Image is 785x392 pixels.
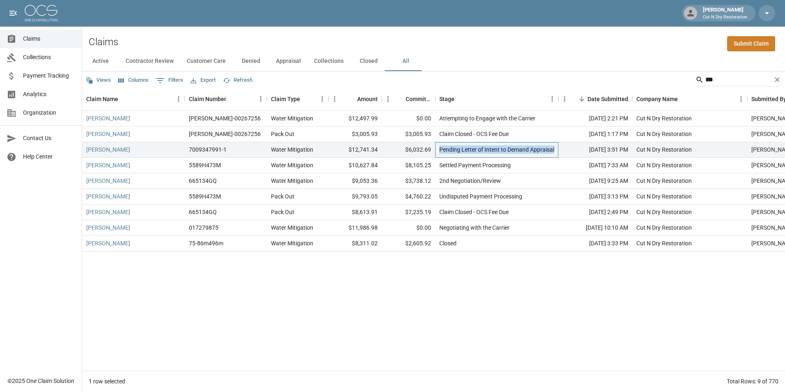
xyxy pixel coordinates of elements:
[558,111,632,127] div: [DATE] 2:21 PM
[23,90,75,99] span: Analytics
[558,205,632,220] div: [DATE] 2:49 PM
[636,239,692,247] div: Cut N Dry Restoration
[271,177,313,185] div: Water Mitigation
[116,74,151,87] button: Select columns
[558,142,632,158] div: [DATE] 3:51 PM
[118,93,130,105] button: Sort
[89,377,125,385] div: 1 row selected
[394,93,406,105] button: Sort
[316,93,328,105] button: Menu
[357,88,378,111] div: Amount
[546,93,558,105] button: Menu
[5,5,21,21] button: open drawer
[82,51,785,71] div: dynamic tabs
[189,114,261,122] div: caho-00267256
[771,74,783,86] button: Clear
[119,51,180,71] button: Contractor Review
[308,51,350,71] button: Collections
[632,88,747,111] div: Company Name
[86,130,130,138] a: [PERSON_NAME]
[636,161,692,169] div: Cut N Dry Restoration
[382,158,435,173] div: $8,105.25
[328,236,382,251] div: $8,311.02
[328,127,382,142] div: $3,005.93
[267,88,328,111] div: Claim Type
[188,74,218,87] button: Export
[328,93,341,105] button: Menu
[328,220,382,236] div: $11,986.98
[328,189,382,205] div: $9,793.05
[86,208,130,216] a: [PERSON_NAME]
[269,51,308,71] button: Appraisal
[439,88,454,111] div: Stage
[382,111,435,127] div: $0.00
[86,161,130,169] a: [PERSON_NAME]
[271,239,313,247] div: Water Mitigation
[271,145,313,154] div: Water Mitigation
[255,93,267,105] button: Menu
[727,36,775,51] a: Submit Claim
[703,14,747,21] p: Cut N Dry Restoration
[387,51,424,71] button: All
[382,220,435,236] div: $0.00
[271,130,294,138] div: Pack Out
[636,114,692,122] div: Cut N Dry Restoration
[23,53,75,62] span: Collections
[454,93,466,105] button: Sort
[25,5,57,21] img: ocs-logo-white-transparent.png
[271,88,300,111] div: Claim Type
[180,51,232,71] button: Customer Care
[439,224,510,232] div: Negotiating with the Carrier
[154,74,185,87] button: Show filters
[382,93,394,105] button: Menu
[189,88,226,111] div: Claim Number
[328,205,382,220] div: $8,613.91
[558,158,632,173] div: [DATE] 7:33 AM
[558,173,632,189] div: [DATE] 9:25 AM
[700,6,751,21] div: [PERSON_NAME]
[558,220,632,236] div: [DATE] 10:10 AM
[82,88,185,111] div: Claim Name
[328,173,382,189] div: $9,053.36
[636,130,692,138] div: Cut N Dry Restoration
[23,71,75,80] span: Payment Tracking
[439,161,511,169] div: Settled Payment Processing
[439,239,457,247] div: Closed
[232,51,269,71] button: Denied
[189,192,221,201] div: 5589H473M
[382,173,435,189] div: $3,738.12
[636,145,692,154] div: Cut N Dry Restoration
[82,51,119,71] button: Active
[382,189,435,205] div: $4,760.22
[86,88,118,111] div: Claim Name
[89,36,118,48] h2: Claims
[84,74,113,87] button: Views
[86,114,130,122] a: [PERSON_NAME]
[576,93,588,105] button: Sort
[636,192,692,201] div: Cut N Dry Restoration
[439,114,535,122] div: Attempting to Engage with the Carrier
[439,130,509,138] div: Claim Closed - OCS Fee Due
[328,111,382,127] div: $12,497.99
[189,161,221,169] div: 5589H473M
[558,127,632,142] div: [DATE] 1:17 PM
[271,192,294,201] div: Pack Out
[271,224,313,232] div: Water Mitigation
[636,224,692,232] div: Cut N Dry Restoration
[189,224,218,232] div: 017279875
[185,88,267,111] div: Claim Number
[23,108,75,117] span: Organization
[406,88,431,111] div: Committed Amount
[189,208,217,216] div: 665134GQ
[271,114,313,122] div: Water Mitigation
[221,74,255,87] button: Refresh
[172,93,185,105] button: Menu
[558,236,632,251] div: [DATE] 3:33 PM
[86,177,130,185] a: [PERSON_NAME]
[7,377,74,385] div: © 2025 One Claim Solution
[636,88,678,111] div: Company Name
[189,130,261,138] div: caho-00267256
[636,208,692,216] div: Cut N Dry Restoration
[636,177,692,185] div: Cut N Dry Restoration
[382,88,435,111] div: Committed Amount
